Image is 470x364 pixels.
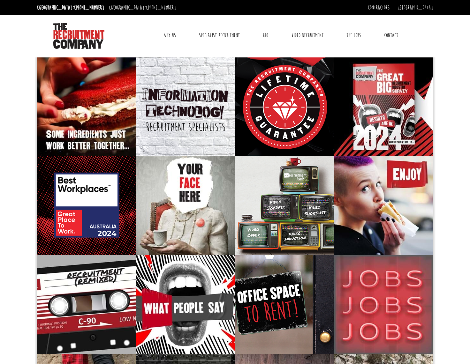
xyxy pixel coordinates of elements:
[287,27,328,43] a: Video Recruitment
[342,27,366,43] a: The Jobs
[107,3,178,13] li: [GEOGRAPHIC_DATA]:
[74,4,104,11] a: [PHONE_NUMBER]
[53,23,104,49] img: The Recruitment Company
[146,4,176,11] a: [PHONE_NUMBER]
[368,4,390,11] a: Contractors
[159,27,181,43] a: Why Us
[194,27,245,43] a: Specialist Recruitment
[398,4,433,11] a: [GEOGRAPHIC_DATA]
[258,27,273,43] a: RPO
[35,3,106,13] li: [GEOGRAPHIC_DATA]:
[379,27,403,43] a: Contact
